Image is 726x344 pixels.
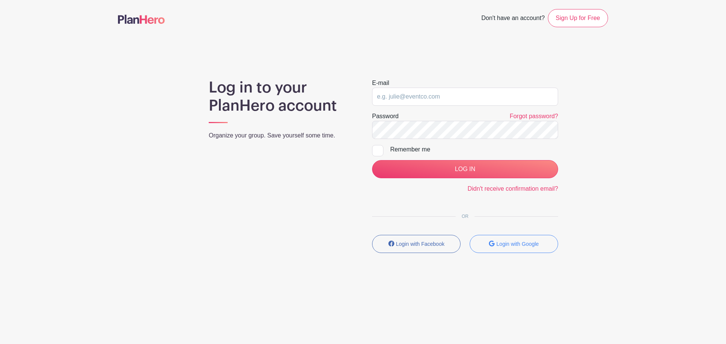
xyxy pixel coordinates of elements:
span: OR [456,214,475,219]
a: Forgot password? [510,113,558,119]
a: Sign Up for Free [548,9,608,27]
img: logo-507f7623f17ff9eddc593b1ce0a138ce2505c220e1c5a4e2b4648c50719b7d32.svg [118,15,165,24]
label: Password [372,112,399,121]
h1: Log in to your PlanHero account [209,79,354,115]
span: Don't have an account? [481,11,545,27]
button: Login with Facebook [372,235,461,253]
button: Login with Google [470,235,558,253]
a: Didn't receive confirmation email? [467,185,558,192]
label: E-mail [372,79,389,88]
input: e.g. julie@eventco.com [372,88,558,106]
div: Remember me [390,145,558,154]
small: Login with Google [496,241,539,247]
input: LOG IN [372,160,558,178]
p: Organize your group. Save yourself some time. [209,131,354,140]
small: Login with Facebook [396,241,444,247]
